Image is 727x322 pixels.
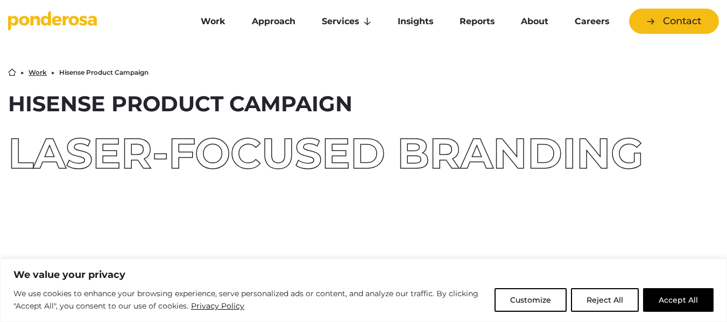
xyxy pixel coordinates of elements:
a: Careers [564,10,620,33]
a: Go to homepage [8,11,174,32]
a: Work [29,69,47,76]
li: Hisense Product Campaign [59,69,149,76]
p: We use cookies to enhance your browsing experience, serve personalized ads or content, and analyz... [13,288,486,313]
a: About [510,10,560,33]
div: Laser-focused branding [8,132,719,175]
a: Work [190,10,237,33]
a: Approach [241,10,307,33]
button: Customize [495,288,567,312]
a: Contact [629,9,719,34]
a: Privacy Policy [190,299,245,312]
a: Home [8,68,16,76]
h1: Hisense Product Campaign [8,94,719,115]
li: ▶︎ [20,69,24,76]
a: Reports [449,10,506,33]
button: Accept All [643,288,714,312]
a: Services [311,10,383,33]
a: Insights [387,10,444,33]
p: We value your privacy [13,268,714,281]
li: ▶︎ [51,69,55,76]
button: Reject All [571,288,639,312]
